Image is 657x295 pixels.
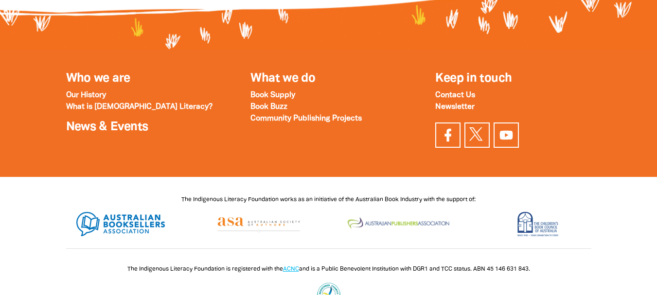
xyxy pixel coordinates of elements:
a: Community Publishing Projects [250,115,362,122]
a: Book Supply [250,92,295,99]
a: What we do [250,73,315,84]
a: Newsletter [435,104,475,110]
span: The Indigenous Literacy Foundation works as an initiative of the Australian Book Industry with th... [181,197,476,202]
span: Keep in touch [435,73,512,84]
a: News & Events [66,121,148,133]
a: Visit our facebook page [435,122,461,148]
a: Find us on YouTube [494,122,519,148]
span: The Indigenous Literacy Foundation is registered with the and is a Public Benevolent Institution ... [127,266,530,272]
a: Our History [66,92,106,99]
a: Book Buzz [250,104,287,110]
a: Contact Us [435,92,475,99]
a: Find us on Twitter [464,122,490,148]
a: ACNC [283,266,299,272]
a: What is [DEMOGRAPHIC_DATA] Literacy? [66,104,213,110]
a: Who we are [66,73,130,84]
